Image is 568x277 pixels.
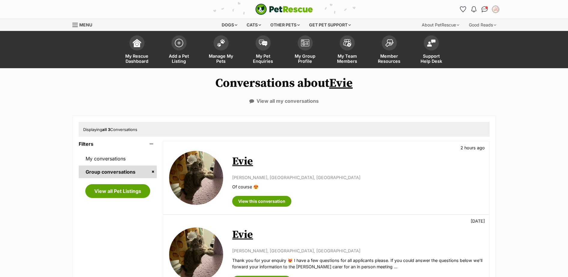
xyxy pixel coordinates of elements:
[200,32,242,68] a: Manage My Pets
[329,76,353,91] a: Evie
[471,218,485,224] p: [DATE]
[301,39,309,47] img: group-profile-icon-3fa3cf56718a62981997c0bc7e787c4b2cf8bcc04b72c1350f741eb67cf2f40e.svg
[255,4,313,15] a: PetRescue
[242,32,284,68] a: My Pet Enquiries
[102,127,110,132] strong: all 3
[458,5,468,14] a: Favourites
[232,196,291,207] a: View this conversation
[427,39,436,47] img: help-desk-icon-fdf02630f3aa405de69fd3d07c3f3aa587a6932b1a1747fa1d2bba05be0121f9.svg
[242,19,265,31] div: Cats
[232,228,253,242] a: Evie
[79,141,157,147] header: Filters
[85,184,150,198] a: View all Pet Listings
[123,53,150,64] span: My Rescue Dashboard
[334,53,361,64] span: My Team Members
[471,6,476,12] img: notifications-46538b983faf8c2785f20acdc204bb7945ddae34d4c08c2a6579f10ce5e182be.svg
[217,39,225,47] img: manage-my-pets-icon-02211641906a0b7f246fdf0571729dbe1e7629f14944591b6c1af311fb30b64b.svg
[217,19,241,31] div: Dogs
[208,53,235,64] span: Manage My Pets
[493,6,499,12] img: Give a Kitty a Home profile pic
[418,19,463,31] div: About PetRescue
[481,6,488,12] img: chat-41dd97257d64d25036548639549fe6c8038ab92f7586957e7f3b1b290dea8141.svg
[255,4,313,15] img: logo-cat-932fe2b9b8326f06289b0f2fb663e598f794de774fb13d1741a6617ecf9a85b4.svg
[259,40,267,46] img: pet-enquiries-icon-7e3ad2cf08bfb03b45e93fb7055b45f3efa6380592205ae92323e6603595dc1f.svg
[465,19,500,31] div: Good Reads
[460,145,485,151] p: 2 hours ago
[133,39,141,47] img: dashboard-icon-eb2f2d2d3e046f16d808141f083e7271f6b2e854fb5c12c21221c1fb7104beca.svg
[385,39,393,47] img: member-resources-icon-8e73f808a243e03378d46382f2149f9095a855e16c252ad45f914b54edf8863c.svg
[83,127,137,132] span: Displaying Conversations
[305,19,355,31] div: Get pet support
[266,19,304,31] div: Other pets
[232,155,253,168] a: Evie
[175,39,183,47] img: add-pet-listing-icon-0afa8454b4691262ce3f59096e99ab1cd57d4a30225e0717b998d2c9b9846f56.svg
[410,32,452,68] a: Support Help Desk
[469,5,479,14] button: Notifications
[418,53,445,64] span: Support Help Desk
[116,32,158,68] a: My Rescue Dashboard
[158,32,200,68] a: Add a Pet Listing
[284,32,326,68] a: My Group Profile
[232,184,483,190] p: Of course 😍
[326,32,368,68] a: My Team Members
[376,53,403,64] span: Member Resources
[79,166,157,178] a: Group conversations
[232,248,483,254] p: [PERSON_NAME], [GEOGRAPHIC_DATA], [GEOGRAPHIC_DATA]
[480,5,490,14] a: Conversations
[166,53,193,64] span: Add a Pet Listing
[232,257,483,270] p: Thank you for your enquiry 😻 I have a few questions for all applicants please. If you could answe...
[292,53,319,64] span: My Group Profile
[249,98,319,104] a: View all my conversations
[72,19,96,30] a: Menu
[232,174,483,181] p: [PERSON_NAME], [GEOGRAPHIC_DATA], [GEOGRAPHIC_DATA]
[491,5,500,14] button: My account
[343,39,351,47] img: team-members-icon-5396bd8760b3fe7c0b43da4ab00e1e3bb1a5d9ba89233759b79545d2d3fc5d0d.svg
[79,22,92,27] span: Menu
[458,5,500,14] ul: Account quick links
[169,151,223,205] img: Evie
[250,53,277,64] span: My Pet Enquiries
[368,32,410,68] a: Member Resources
[79,152,157,165] a: My conversations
